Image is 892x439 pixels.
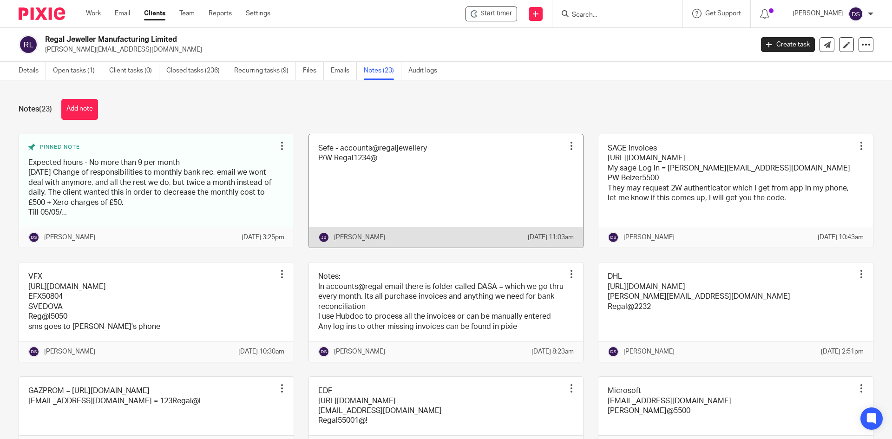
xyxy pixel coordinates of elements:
[408,62,444,80] a: Audit logs
[61,99,98,120] button: Add note
[19,62,46,80] a: Details
[364,62,401,80] a: Notes (23)
[303,62,324,80] a: Files
[608,232,619,243] img: svg%3E
[793,9,844,18] p: [PERSON_NAME]
[53,62,102,80] a: Open tasks (1)
[318,232,329,243] img: svg%3E
[246,9,270,18] a: Settings
[334,233,385,242] p: [PERSON_NAME]
[179,9,195,18] a: Team
[234,62,296,80] a: Recurring tasks (9)
[821,347,864,356] p: [DATE] 2:51pm
[19,35,38,54] img: svg%3E
[166,62,227,80] a: Closed tasks (236)
[705,10,741,17] span: Get Support
[115,9,130,18] a: Email
[848,7,863,21] img: svg%3E
[528,233,574,242] p: [DATE] 11:03am
[45,45,747,54] p: [PERSON_NAME][EMAIL_ADDRESS][DOMAIN_NAME]
[571,11,655,20] input: Search
[209,9,232,18] a: Reports
[28,144,275,151] div: Pinned note
[318,346,329,357] img: svg%3E
[334,347,385,356] p: [PERSON_NAME]
[818,233,864,242] p: [DATE] 10:43am
[331,62,357,80] a: Emails
[28,232,39,243] img: svg%3E
[19,105,52,114] h1: Notes
[44,347,95,356] p: [PERSON_NAME]
[238,347,284,356] p: [DATE] 10:30am
[39,105,52,113] span: (23)
[28,346,39,357] img: svg%3E
[623,347,675,356] p: [PERSON_NAME]
[144,9,165,18] a: Clients
[19,7,65,20] img: Pixie
[242,233,284,242] p: [DATE] 3:25pm
[761,37,815,52] a: Create task
[86,9,101,18] a: Work
[531,347,574,356] p: [DATE] 8:23am
[44,233,95,242] p: [PERSON_NAME]
[623,233,675,242] p: [PERSON_NAME]
[608,346,619,357] img: svg%3E
[45,35,607,45] h2: Regal Jeweller Manufacturing Limited
[466,7,517,21] div: Regal Jeweller Manufacturing Limited
[480,9,512,19] span: Start timer
[109,62,159,80] a: Client tasks (0)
